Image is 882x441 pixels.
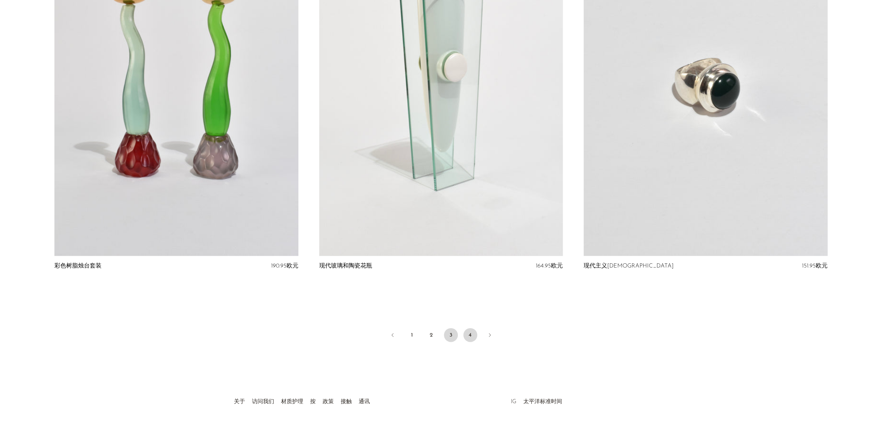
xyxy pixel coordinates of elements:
a: 2 [425,328,438,342]
a: 通讯 [359,399,370,405]
font: 151.95欧元 [802,263,828,269]
a: IG [511,399,516,405]
a: 现代玻璃和陶瓷花瓶 [319,263,372,269]
font: 3 [449,332,452,338]
font: 164.95欧元 [536,263,563,269]
font: 1 [411,332,413,338]
a: 访问我们 [252,399,274,405]
a: 材质护理 [281,399,303,405]
a: 下一个 [483,328,497,344]
a: 1 [405,328,419,342]
font: 4 [469,332,472,338]
a: 现代主义[DEMOGRAPHIC_DATA] [584,263,674,269]
ul: 快速链接 [230,393,373,407]
font: 2 [430,332,433,338]
a: 以前的 [386,328,400,344]
a: 接触 [341,399,352,405]
font: 190.95欧元 [271,263,298,269]
ul: 社交媒体 [507,393,566,407]
a: 彩色树脂烛台套装 [54,263,102,269]
a: 4 [463,328,477,342]
a: 政策 [323,399,334,405]
a: 关于 [234,399,245,405]
a: 太平洋标准时间 [523,399,562,405]
a: 按 [310,399,316,405]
